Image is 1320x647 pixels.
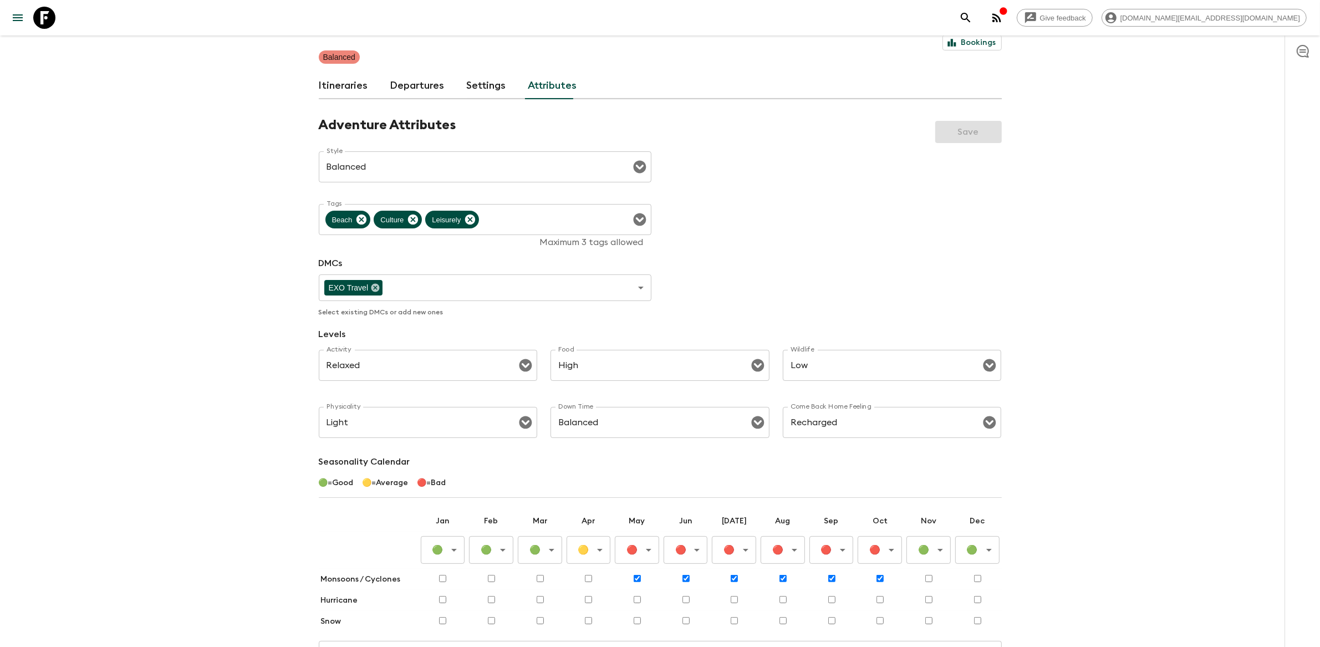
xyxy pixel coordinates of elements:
[528,73,577,99] a: Attributes
[712,516,756,527] p: [DATE]
[906,516,951,527] p: Nov
[327,199,342,208] label: Tags
[632,159,648,175] button: Open
[750,415,766,430] button: Open
[1034,14,1092,22] span: Give feedback
[319,455,1002,468] p: Seasonality Calendar
[319,328,1002,341] p: Levels
[942,35,1002,50] a: Bookings
[467,73,506,99] a: Settings
[791,402,871,411] label: Come Back Home Feeling
[390,73,445,99] a: Departures
[421,539,465,561] div: 🟢
[469,516,513,527] p: Feb
[558,402,593,411] label: Down Time
[750,358,766,373] button: Open
[955,7,977,29] button: search adventures
[567,539,611,561] div: 🟡
[982,358,997,373] button: Open
[321,616,416,627] p: Snow
[982,415,997,430] button: Open
[809,516,854,527] p: Sep
[761,516,805,527] p: Aug
[321,574,416,585] p: Monsoons / Cyclones
[325,213,359,226] span: Beach
[955,539,1000,561] div: 🟢
[809,539,854,561] div: 🔴
[319,257,651,270] p: DMCs
[374,213,410,226] span: Culture
[469,539,513,561] div: 🟢
[327,237,644,248] p: Maximum 3 tags allowed
[319,117,456,134] h2: Adventure Attributes
[518,539,562,561] div: 🟢
[518,516,562,527] p: Mar
[664,516,708,527] p: Jun
[324,282,373,294] span: EXO Travel
[632,212,648,227] button: Open
[323,52,355,63] p: Balanced
[374,211,422,228] div: Culture
[1102,9,1307,27] div: [DOMAIN_NAME][EMAIL_ADDRESS][DOMAIN_NAME]
[858,539,902,561] div: 🔴
[567,516,611,527] p: Apr
[425,213,467,226] span: Leisurely
[1017,9,1093,27] a: Give feedback
[324,280,383,296] div: EXO Travel
[7,7,29,29] button: menu
[518,358,533,373] button: Open
[558,345,574,354] label: Food
[615,516,659,527] p: May
[321,595,416,606] p: Hurricane
[327,345,351,354] label: Activity
[421,516,465,527] p: Jan
[761,539,805,561] div: 🔴
[417,477,446,488] p: 🔴 = Bad
[325,211,371,228] div: Beach
[327,402,361,411] label: Physicality
[319,477,354,488] p: 🟢 = Good
[712,539,756,561] div: 🔴
[791,345,814,354] label: Wildlife
[1114,14,1306,22] span: [DOMAIN_NAME][EMAIL_ADDRESS][DOMAIN_NAME]
[906,539,951,561] div: 🟢
[327,146,343,156] label: Style
[518,415,533,430] button: Open
[955,516,1000,527] p: Dec
[664,539,708,561] div: 🔴
[858,516,902,527] p: Oct
[319,305,651,319] p: Select existing DMCs or add new ones
[615,539,659,561] div: 🔴
[319,73,368,99] a: Itineraries
[425,211,479,228] div: Leisurely
[363,477,409,488] p: 🟡 = Average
